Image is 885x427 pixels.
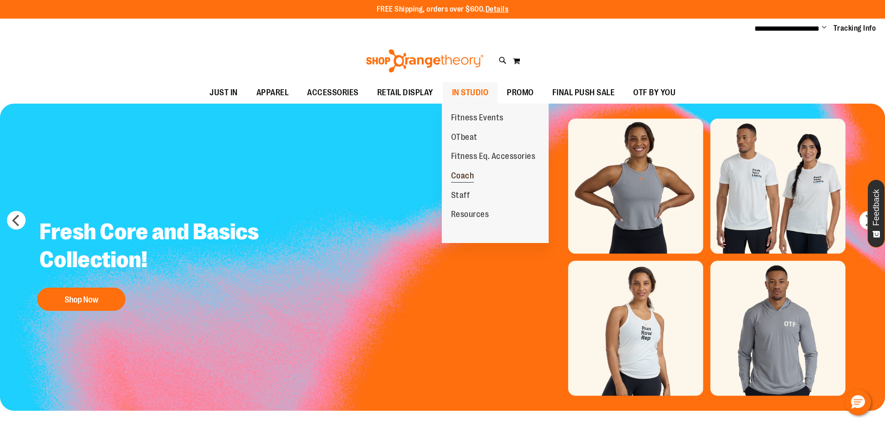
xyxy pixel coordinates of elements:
a: FINAL PUSH SALE [543,82,624,104]
a: OTF BY YOU [624,82,685,104]
a: Resources [442,205,498,224]
a: IN STUDIO [443,82,498,104]
ul: IN STUDIO [442,104,549,243]
span: Feedback [872,189,881,226]
span: APPAREL [256,82,289,103]
button: Hello, have a question? Let’s chat. [845,389,871,415]
a: Staff [442,186,479,205]
a: Coach [442,166,484,186]
a: PROMO [498,82,543,104]
a: Fresh Core and Basics Collection! Shop Now [33,211,280,315]
span: Resources [451,210,489,221]
a: JUST IN [200,82,247,104]
button: Shop Now [37,288,125,311]
a: Tracking Info [833,23,876,33]
span: FINAL PUSH SALE [552,82,615,103]
button: prev [7,211,26,230]
button: Feedback - Show survey [867,179,885,248]
a: Fitness Events [442,108,513,128]
span: OTF BY YOU [633,82,675,103]
button: Account menu [822,24,826,33]
span: IN STUDIO [452,82,489,103]
span: Staff [451,191,470,202]
a: OTbeat [442,128,487,147]
span: Fitness Eq. Accessories [451,151,536,163]
span: OTbeat [451,132,478,144]
span: JUST IN [210,82,238,103]
a: APPAREL [247,82,298,104]
a: Details [485,5,509,13]
p: FREE Shipping, orders over $600. [377,4,509,15]
span: ACCESSORIES [307,82,359,103]
h2: Fresh Core and Basics Collection! [33,211,280,283]
img: Shop Orangetheory [365,49,485,72]
a: Fitness Eq. Accessories [442,147,545,166]
span: PROMO [507,82,534,103]
span: Coach [451,171,474,183]
a: ACCESSORIES [298,82,368,104]
button: next [859,211,878,230]
span: Fitness Events [451,113,504,125]
span: RETAIL DISPLAY [377,82,433,103]
a: RETAIL DISPLAY [368,82,443,104]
